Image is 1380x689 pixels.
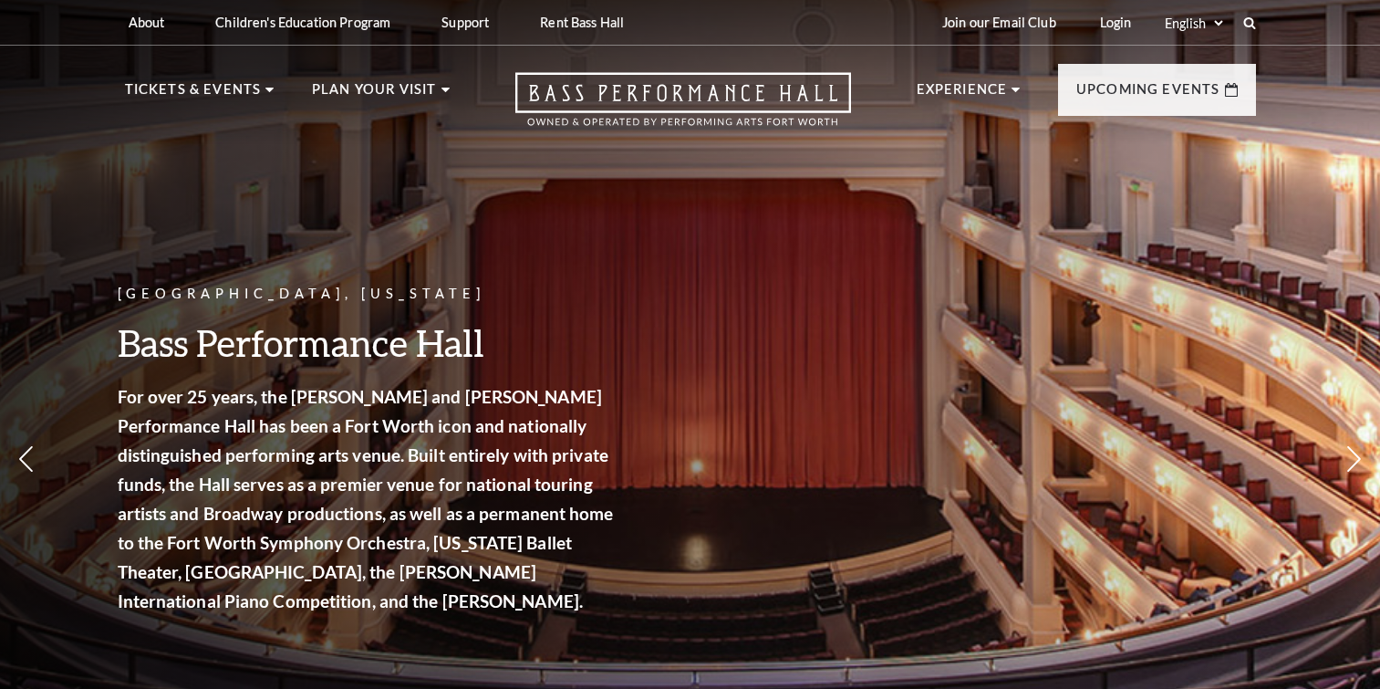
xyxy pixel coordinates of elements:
p: [GEOGRAPHIC_DATA], [US_STATE] [118,283,619,306]
p: Rent Bass Hall [540,15,624,30]
p: Support [441,15,489,30]
p: Children's Education Program [215,15,390,30]
select: Select: [1161,15,1226,32]
p: Tickets & Events [125,78,262,111]
p: Plan Your Visit [312,78,437,111]
p: About [129,15,165,30]
strong: For over 25 years, the [PERSON_NAME] and [PERSON_NAME] Performance Hall has been a Fort Worth ico... [118,386,614,611]
h3: Bass Performance Hall [118,319,619,366]
p: Upcoming Events [1076,78,1220,111]
p: Experience [917,78,1008,111]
